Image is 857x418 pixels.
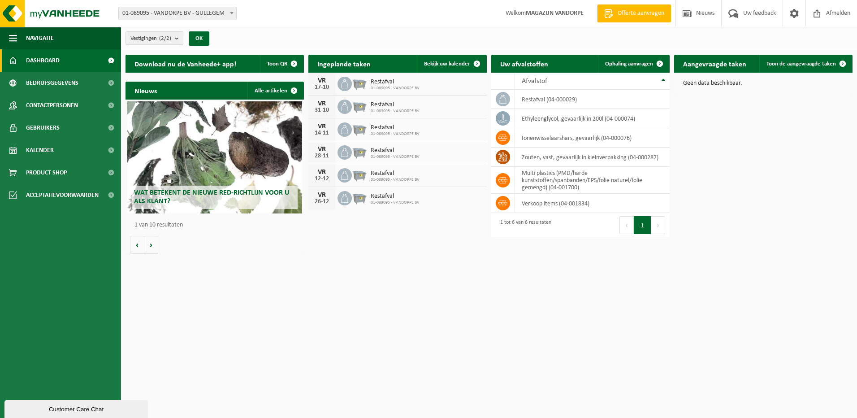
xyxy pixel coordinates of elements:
[371,147,420,154] span: Restafval
[759,55,852,73] a: Toon de aangevraagde taken
[526,10,584,17] strong: MAGAZIJN VANDORPE
[267,61,287,67] span: Toon QR
[352,75,367,91] img: WB-2500-GAL-GY-01
[371,193,420,200] span: Restafval
[371,177,420,183] span: 01-089095 - VANDORPE BV
[144,236,158,254] button: Volgende
[313,153,331,159] div: 28-11
[313,84,331,91] div: 17-10
[674,55,755,72] h2: Aangevraagde taken
[118,7,237,20] span: 01-089095 - VANDORPE BV - GULLEGEM
[615,9,667,18] span: Offerte aanvragen
[26,94,78,117] span: Contactpersonen
[119,7,236,20] span: 01-089095 - VANDORPE BV - GULLEGEM
[424,61,470,67] span: Bekijk uw kalender
[515,148,670,167] td: zouten, vast, gevaarlijk in kleinverpakking (04-000287)
[371,154,420,160] span: 01-089095 - VANDORPE BV
[352,190,367,205] img: WB-2500-GAL-GY-01
[371,86,420,91] span: 01-089095 - VANDORPE BV
[371,170,420,177] span: Restafval
[766,61,836,67] span: Toon de aangevraagde taken
[619,216,634,234] button: Previous
[189,31,209,46] button: OK
[313,123,331,130] div: VR
[313,199,331,205] div: 26-12
[127,101,302,213] a: Wat betekent de nieuwe RED-richtlijn voor u als klant?
[352,98,367,113] img: WB-2500-GAL-GY-01
[26,184,99,206] span: Acceptatievoorwaarden
[26,72,78,94] span: Bedrijfsgegevens
[126,82,166,99] h2: Nieuws
[159,35,171,41] count: (2/2)
[308,55,380,72] h2: Ingeplande taken
[134,222,299,228] p: 1 van 10 resultaten
[26,117,60,139] span: Gebruikers
[352,167,367,182] img: WB-2500-GAL-GY-01
[313,169,331,176] div: VR
[130,236,144,254] button: Vorige
[313,100,331,107] div: VR
[26,161,67,184] span: Product Shop
[313,130,331,136] div: 14-11
[371,78,420,86] span: Restafval
[515,194,670,213] td: verkoop items (04-001834)
[371,101,420,109] span: Restafval
[371,131,420,137] span: 01-089095 - VANDORPE BV
[26,27,54,49] span: Navigatie
[515,90,670,109] td: restafval (04-000029)
[605,61,653,67] span: Ophaling aanvragen
[247,82,303,100] a: Alle artikelen
[371,124,420,131] span: Restafval
[491,55,557,72] h2: Uw afvalstoffen
[515,109,670,128] td: ethyleenglycol, gevaarlijk in 200l (04-000074)
[597,4,671,22] a: Offerte aanvragen
[352,121,367,136] img: WB-2500-GAL-GY-01
[352,144,367,159] img: WB-2500-GAL-GY-01
[260,55,303,73] button: Toon QR
[4,398,150,418] iframe: chat widget
[26,139,54,161] span: Kalender
[371,109,420,114] span: 01-089095 - VANDORPE BV
[126,31,183,45] button: Vestigingen(2/2)
[26,49,60,72] span: Dashboard
[651,216,665,234] button: Next
[313,77,331,84] div: VR
[371,200,420,205] span: 01-089095 - VANDORPE BV
[515,128,670,148] td: ionenwisselaarshars, gevaarlijk (04-000076)
[522,78,547,85] span: Afvalstof
[313,192,331,199] div: VR
[683,80,844,87] p: Geen data beschikbaar.
[598,55,669,73] a: Ophaling aanvragen
[313,176,331,182] div: 12-12
[313,107,331,113] div: 31-10
[313,146,331,153] div: VR
[634,216,651,234] button: 1
[417,55,486,73] a: Bekijk uw kalender
[134,189,289,205] span: Wat betekent de nieuwe RED-richtlijn voor u als klant?
[515,167,670,194] td: multi plastics (PMD/harde kunststoffen/spanbanden/EPS/folie naturel/folie gemengd) (04-001700)
[130,32,171,45] span: Vestigingen
[126,55,245,72] h2: Download nu de Vanheede+ app!
[496,215,551,235] div: 1 tot 6 van 6 resultaten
